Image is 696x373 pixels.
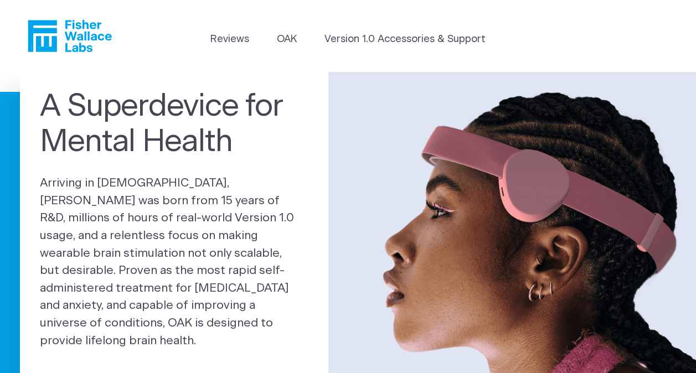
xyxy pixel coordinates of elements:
p: Arriving in [DEMOGRAPHIC_DATA], [PERSON_NAME] was born from 15 years of R&D, millions of hours of... [40,174,308,349]
a: Reviews [210,32,249,47]
a: Version 1.0 Accessories & Support [324,32,486,47]
a: Fisher Wallace [28,20,112,52]
h1: A Superdevice for Mental Health [40,89,308,159]
a: OAK [277,32,297,47]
